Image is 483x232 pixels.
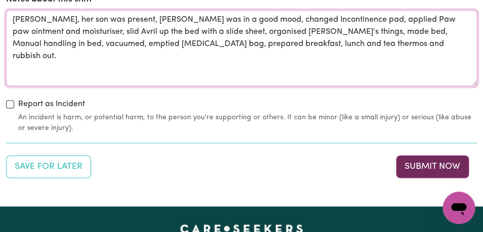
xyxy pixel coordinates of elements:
[6,10,477,86] textarea: [PERSON_NAME], her son was present, [PERSON_NAME] was in a good mood, changed Incontinence pad, a...
[443,192,475,224] iframe: Button to launch messaging window
[18,98,85,110] label: Report as Incident
[396,155,469,177] button: Submit your job report
[6,155,91,177] button: Save your job report
[18,112,477,133] small: An incident is harm, or potential harm, to the person you're supporting or others. It can be mino...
